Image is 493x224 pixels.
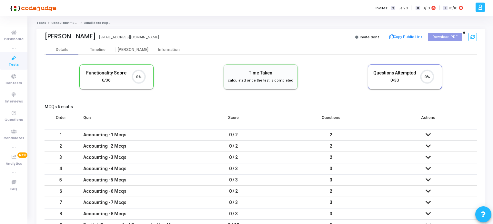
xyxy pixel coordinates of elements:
[387,32,425,42] button: Copy Public Link
[185,163,282,174] td: 0 / 3
[151,47,186,52] div: Information
[77,111,185,129] th: Quiz
[45,129,77,141] td: 1
[5,99,23,104] span: Interviews
[8,2,56,15] img: logo
[282,163,380,174] td: 3
[227,70,295,76] h5: Time Taken
[282,186,380,197] td: 2
[45,174,77,186] td: 5
[373,77,416,83] div: 0/30
[421,5,430,11] span: 10/10
[416,6,420,11] span: C
[397,5,408,11] span: 115/128
[282,129,380,141] td: 2
[83,175,178,185] div: Accounting -5 Mcqs
[83,186,178,197] div: Accounting -6 Mcqs
[83,209,178,219] div: Accounting -8 Mcqs
[36,21,46,25] a: Tests
[83,130,178,140] div: Accounting -1 Mcqs
[45,141,77,152] td: 2
[185,129,282,141] td: 0 / 2
[45,197,77,208] td: 7
[185,186,282,197] td: 0 / 2
[85,77,128,83] div: 0/36
[83,163,178,174] div: Accounting -4 Mcqs
[439,5,440,11] span: |
[90,47,106,52] div: Timeline
[282,152,380,163] td: 2
[99,34,159,40] div: [EMAIL_ADDRESS][DOMAIN_NAME]
[83,152,178,163] div: Accounting -3 Mcqs
[449,5,458,11] span: 10/10
[17,152,27,158] span: New
[185,152,282,163] td: 0 / 2
[185,111,282,129] th: Score
[45,104,477,110] h5: MCQs Results
[376,5,388,11] label: Invites:
[56,47,68,52] div: Details
[185,141,282,152] td: 0 / 2
[443,6,447,11] span: I
[282,141,380,152] td: 2
[228,78,293,83] span: calculated once the test is completed
[9,62,19,68] span: Tests
[373,70,416,76] h5: Questions Attempted
[45,152,77,163] td: 3
[83,141,178,151] div: Accounting -2 Mcqs
[185,174,282,186] td: 0 / 3
[10,187,17,192] span: FAQ
[83,197,178,208] div: Accounting -7 Mcqs
[51,21,89,25] a: Consultant - Reporting
[45,33,96,40] div: [PERSON_NAME]
[5,117,23,123] span: Questions
[4,37,24,42] span: Dashboard
[4,136,24,141] span: Candidates
[185,208,282,219] td: 0 / 3
[6,161,22,167] span: Analytics
[360,34,379,40] span: Invite Sent
[36,21,485,25] nav: breadcrumb
[379,111,477,129] th: Actions
[282,174,380,186] td: 3
[5,81,22,86] span: Contests
[428,33,462,41] button: Download PDF
[85,70,128,76] h5: Functionality Score
[185,197,282,208] td: 0 / 3
[45,208,77,219] td: 8
[45,163,77,174] td: 4
[391,6,395,11] span: T
[45,111,77,129] th: Order
[282,111,380,129] th: Questions
[45,186,77,197] td: 6
[282,197,380,208] td: 3
[411,5,412,11] span: |
[84,21,113,25] span: Candidate Report
[282,208,380,219] td: 3
[116,47,151,52] div: [PERSON_NAME]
